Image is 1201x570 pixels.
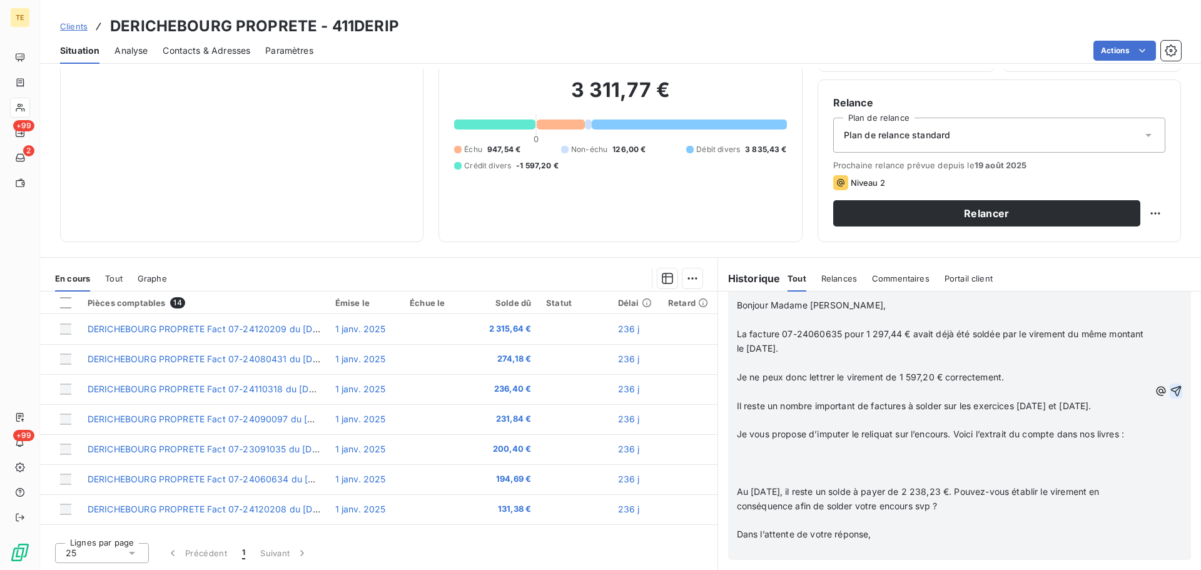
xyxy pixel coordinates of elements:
[253,540,316,566] button: Suivant
[335,323,386,334] span: 1 janv. 2025
[60,44,99,57] span: Situation
[945,273,993,283] span: Portail client
[60,20,88,33] a: Clients
[335,354,386,364] span: 1 janv. 2025
[335,384,386,394] span: 1 janv. 2025
[737,300,886,310] span: Bonjour Madame [PERSON_NAME],
[737,328,1147,354] span: La facture 07-24060635 pour 1 297,44 € avait déjà été soldée par le virement du même montant le [...
[10,148,29,168] a: 2
[464,144,482,155] span: Échu
[13,120,34,131] span: +99
[737,486,1102,511] span: Au [DATE], il reste un solde à payer de 2 238,23 €. Pouvez-vous établir le virement en conséquenc...
[872,273,930,283] span: Commentaires
[737,372,1004,382] span: Je ne peux donc lettrer le virement de 1 597,20 € correctement.
[10,123,29,143] a: +99
[335,474,386,484] span: 1 janv. 2025
[159,540,235,566] button: Précédent
[618,414,640,424] span: 236 j
[88,444,350,454] span: DERICHEBOURG PROPRETE Fact 07-23091035 du [DATE] càc
[235,540,253,566] button: 1
[335,504,386,514] span: 1 janv. 2025
[105,273,123,283] span: Tout
[13,430,34,441] span: +99
[571,144,607,155] span: Non-échu
[618,298,653,308] div: Délai
[833,200,1140,226] button: Relancer
[485,353,532,365] span: 274,18 €
[88,414,352,424] span: DERICHEBOURG PROPRETE Fact 07-24090097 du [DATE] càc
[1158,527,1188,557] iframe: Intercom live chat
[975,160,1027,170] span: 19 août 2025
[534,134,539,144] span: 0
[138,273,167,283] span: Graphe
[618,444,640,454] span: 236 j
[88,323,350,334] span: DERICHEBOURG PROPRETE Fact 07-24120209 du [DATE] càc
[485,443,532,455] span: 200,40 €
[745,144,787,155] span: 3 835,43 €
[487,144,520,155] span: 947,54 €
[618,474,640,484] span: 236 j
[485,383,532,395] span: 236,40 €
[335,414,386,424] span: 1 janv. 2025
[10,542,30,562] img: Logo LeanPay
[23,145,34,156] span: 2
[485,413,532,425] span: 231,84 €
[1093,41,1156,61] button: Actions
[737,400,1092,410] span: Il reste un nombre important de factures à solder sur les exercices [DATE] et [DATE].
[696,144,740,155] span: Débit divers
[612,144,646,155] span: 126,00 €
[335,444,386,454] span: 1 janv. 2025
[10,8,30,28] div: TE
[88,504,350,514] span: DERICHEBOURG PROPRETE Fact 07-24120208 du [DATE] càc
[618,504,640,514] span: 236 j
[335,298,395,308] div: Émise le
[668,298,710,308] div: Retard
[242,547,245,559] span: 1
[546,298,603,308] div: Statut
[485,298,532,308] div: Solde dû
[110,15,399,38] h3: DERICHEBOURG PROPRETE - 411DERIP
[788,273,806,283] span: Tout
[454,78,786,115] h2: 3 311,77 €
[88,474,352,484] span: DERICHEBOURG PROPRETE Fact 07-24060634 du [DATE] càc
[114,44,148,57] span: Analyse
[833,160,1165,170] span: Prochaine relance prévue depuis le
[485,323,532,335] span: 2 315,64 €
[464,160,511,171] span: Crédit divers
[718,271,781,286] h6: Historique
[163,44,250,57] span: Contacts & Adresses
[55,273,90,283] span: En cours
[66,547,76,559] span: 25
[737,429,1124,439] span: Je vous propose d’imputer le reliquat sur l’encours. Voici l’extrait du compte dans nos livres :
[618,323,640,334] span: 236 j
[485,473,532,486] span: 194,69 €
[618,354,640,364] span: 236 j
[88,384,347,394] span: DERICHEBOURG PROPRETE Fact 07-24110318 du [DATE] càc
[844,129,951,141] span: Plan de relance standard
[88,354,350,364] span: DERICHEBOURG PROPRETE Fact 07-24080431 du [DATE] càc
[88,297,320,308] div: Pièces comptables
[60,21,88,31] span: Clients
[265,44,313,57] span: Paramètres
[618,384,640,394] span: 236 j
[516,160,559,171] span: -1 597,20 €
[485,503,532,516] span: 131,38 €
[170,297,185,308] span: 14
[737,529,871,539] span: Dans l’attente de votre réponse,
[833,95,1165,110] h6: Relance
[851,178,885,188] span: Niveau 2
[821,273,857,283] span: Relances
[410,298,469,308] div: Échue le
